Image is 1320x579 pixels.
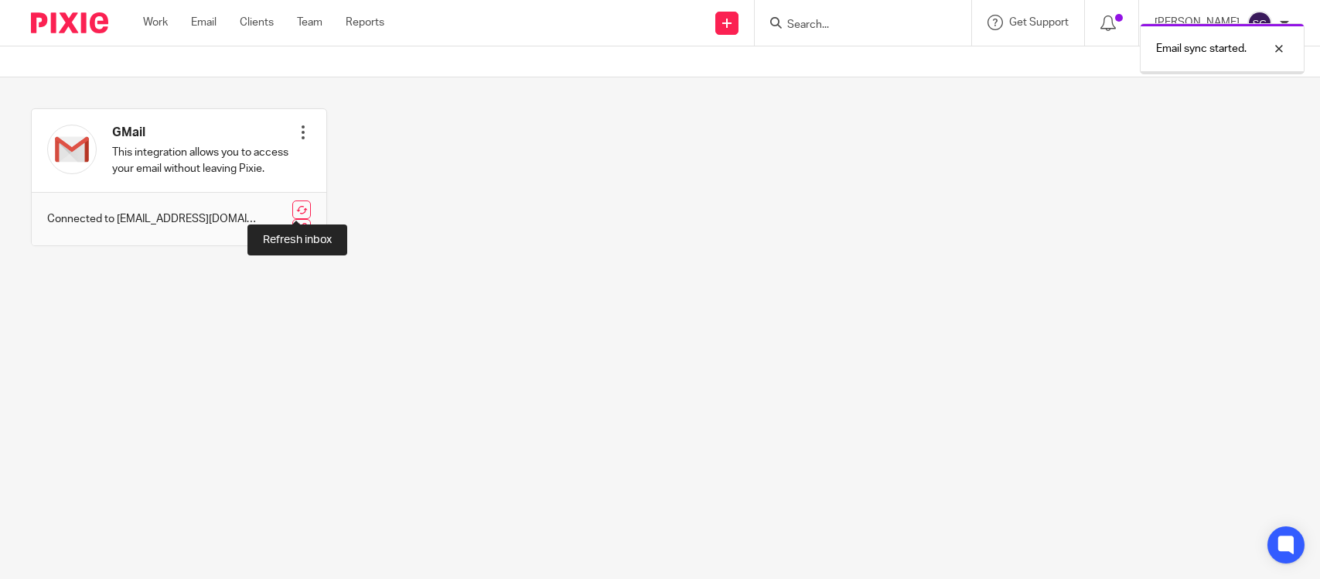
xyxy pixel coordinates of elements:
[47,211,258,227] p: Connected to [EMAIL_ADDRESS][DOMAIN_NAME]
[240,15,274,30] a: Clients
[297,15,322,30] a: Team
[346,15,384,30] a: Reports
[47,125,97,174] img: gmail.svg
[191,15,217,30] a: Email
[143,15,168,30] a: Work
[112,125,295,141] h4: GMail
[1156,41,1247,57] p: Email sync started.
[31,12,108,33] img: Pixie
[112,145,295,176] p: This integration allows you to access your email without leaving Pixie.
[1247,11,1272,36] img: svg%3E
